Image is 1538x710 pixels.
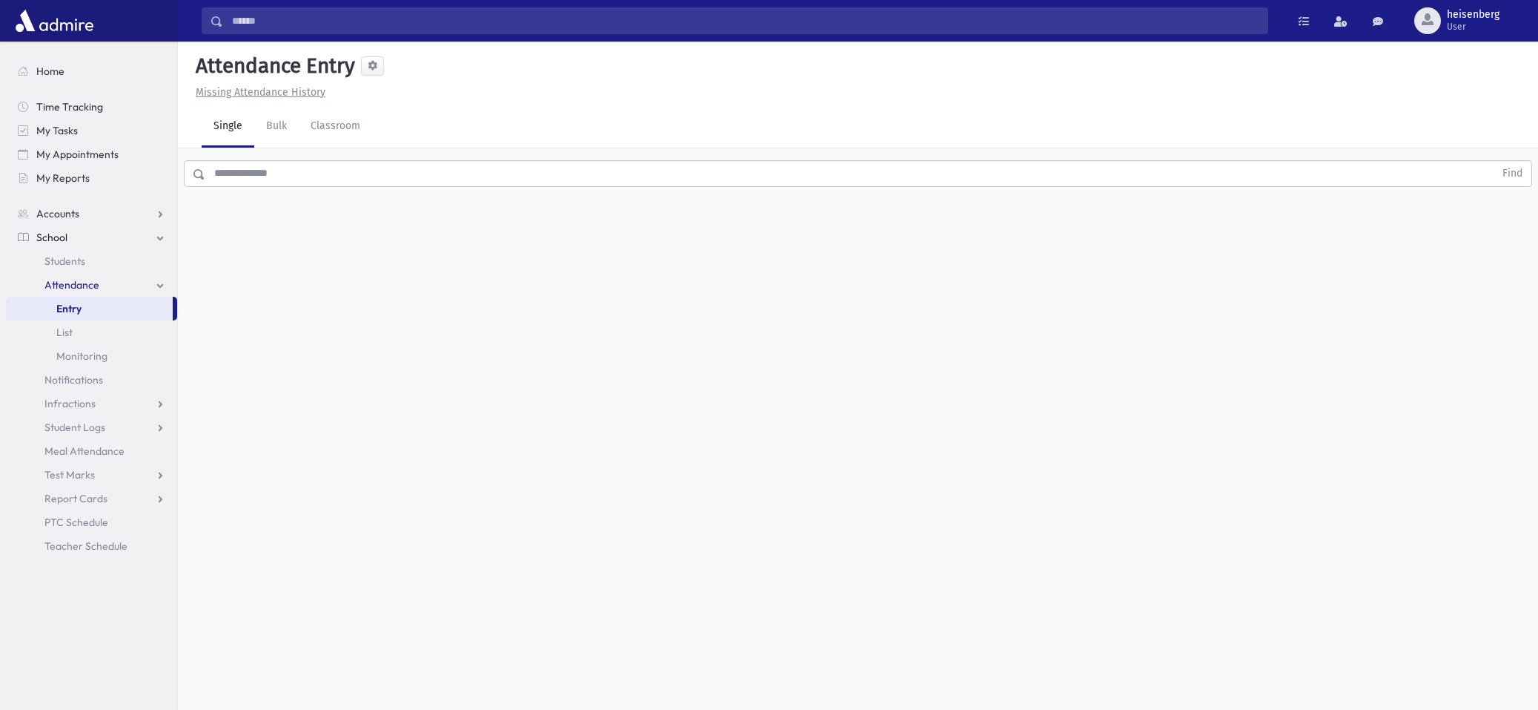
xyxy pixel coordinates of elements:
span: My Appointments [36,148,119,161]
a: Attendance [6,273,177,297]
a: Infractions [6,392,177,415]
a: PTC Schedule [6,510,177,534]
span: Attendance [44,278,99,292]
a: Test Marks [6,463,177,487]
span: Entry [56,302,82,315]
a: Missing Attendance History [190,86,325,99]
a: Bulk [254,106,299,148]
span: My Reports [36,171,90,185]
span: List [56,326,73,339]
span: Infractions [44,397,96,410]
span: User [1447,21,1499,33]
span: School [36,231,67,244]
a: My Appointments [6,142,177,166]
span: Accounts [36,207,79,220]
a: Notifications [6,368,177,392]
a: Students [6,249,177,273]
span: PTC Schedule [44,516,108,529]
a: List [6,321,177,344]
a: Meal Attendance [6,439,177,463]
span: heisenberg [1447,9,1499,21]
span: Meal Attendance [44,444,125,458]
a: Time Tracking [6,95,177,119]
span: Test Marks [44,468,95,481]
span: Notifications [44,373,103,387]
span: Time Tracking [36,100,103,114]
a: My Reports [6,166,177,190]
a: Accounts [6,202,177,226]
span: Student Logs [44,421,105,434]
a: Monitoring [6,344,177,368]
a: Student Logs [6,415,177,439]
span: Students [44,254,85,268]
h5: Attendance Entry [190,53,355,79]
a: Home [6,59,177,83]
a: School [6,226,177,249]
a: Entry [6,297,173,321]
u: Missing Attendance History [196,86,325,99]
span: Monitoring [56,349,107,363]
a: Classroom [299,106,372,148]
a: Single [202,106,254,148]
a: My Tasks [6,119,177,142]
img: AdmirePro [12,6,97,36]
button: Find [1494,161,1531,186]
span: Report Cards [44,492,107,505]
a: Teacher Schedule [6,534,177,558]
span: Home [36,65,64,78]
input: Search [223,7,1267,34]
a: Report Cards [6,487,177,510]
span: My Tasks [36,124,78,137]
span: Teacher Schedule [44,539,127,553]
